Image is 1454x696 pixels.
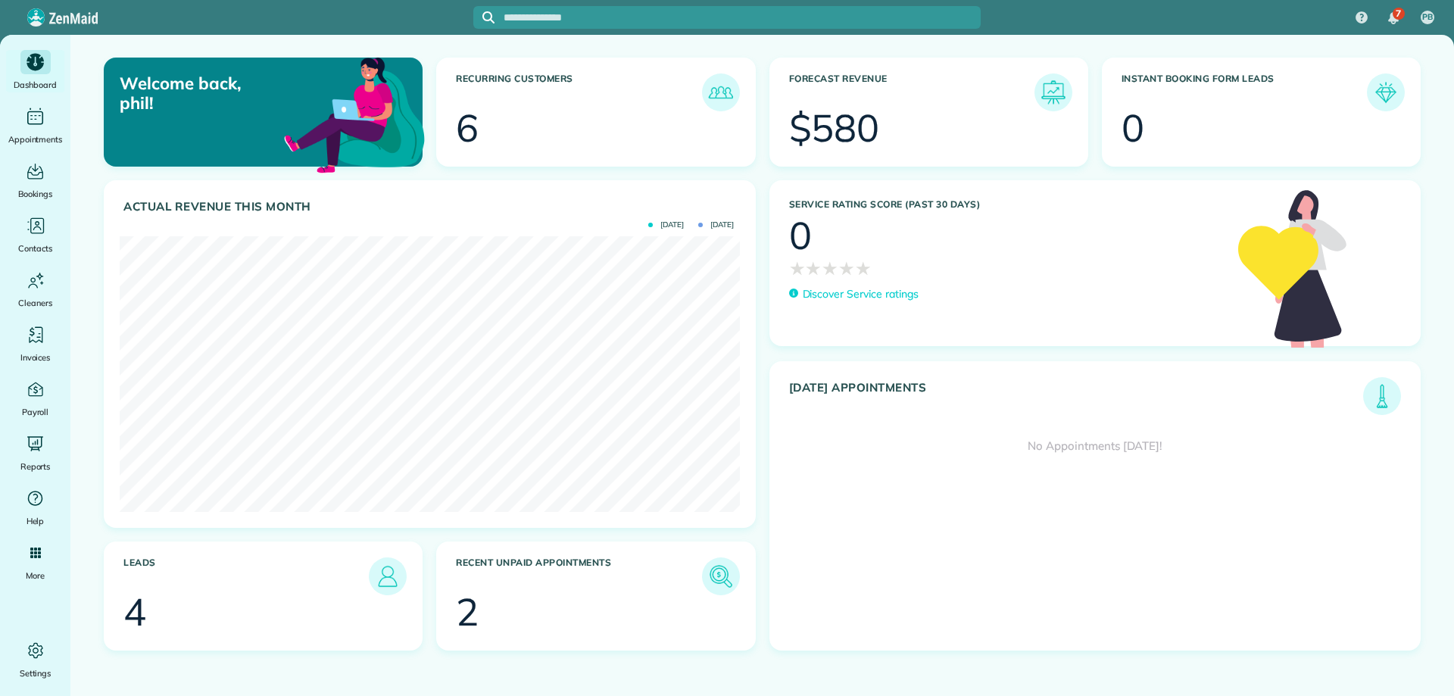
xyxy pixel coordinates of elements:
[20,459,51,474] span: Reports
[6,268,64,311] a: Cleaners
[27,513,45,529] span: Help
[6,323,64,365] a: Invoices
[789,73,1034,111] h3: Forecast Revenue
[20,666,51,681] span: Settings
[6,486,64,529] a: Help
[6,432,64,474] a: Reports
[8,132,63,147] span: Appointments
[789,199,1223,210] h3: Service Rating score (past 30 days)
[120,73,320,114] p: Welcome back, phil!
[1122,73,1367,111] h3: Instant Booking Form Leads
[473,11,495,23] button: Focus search
[1038,77,1069,108] img: icon_forecast_revenue-8c13a41c7ed35a8dcfafea3cbb826a0462acb37728057bba2d056411b612bbbe.png
[698,221,734,229] span: [DATE]
[789,109,880,147] div: $580
[123,200,740,214] h3: Actual Revenue this month
[789,381,1364,415] h3: [DATE] Appointments
[14,77,57,92] span: Dashboard
[706,561,736,591] img: icon_unpaid_appointments-47b8ce3997adf2238b356f14209ab4cced10bd1f174958f3ca8f1d0dd7fffeee.png
[281,40,428,187] img: dashboard_welcome-42a62b7d889689a78055ac9021e634bf52bae3f8056760290aed330b23ab8690.png
[20,350,51,365] span: Invoices
[6,50,64,92] a: Dashboard
[6,214,64,256] a: Contacts
[1422,11,1433,23] span: PB
[1371,77,1401,108] img: icon_form_leads-04211a6a04a5b2264e4ee56bc0799ec3eb69b7e499cbb523a139df1d13a81ae0.png
[456,557,701,595] h3: Recent unpaid appointments
[22,404,49,420] span: Payroll
[123,557,369,595] h3: Leads
[373,561,403,591] img: icon_leads-1bed01f49abd5b7fead27621c3d59655bb73ed531f8eeb49469d10e621d6b896.png
[770,415,1421,478] div: No Appointments [DATE]!
[6,638,64,681] a: Settings
[855,254,872,282] span: ★
[803,286,919,302] p: Discover Service ratings
[6,105,64,147] a: Appointments
[1378,2,1409,35] div: 7 unread notifications
[789,217,812,254] div: 0
[789,286,919,302] a: Discover Service ratings
[18,295,52,311] span: Cleaners
[1396,8,1401,20] span: 7
[822,254,838,282] span: ★
[456,73,701,111] h3: Recurring Customers
[648,221,684,229] span: [DATE]
[805,254,822,282] span: ★
[26,568,45,583] span: More
[456,593,479,631] div: 2
[456,109,479,147] div: 6
[706,77,736,108] img: icon_recurring_customers-cf858462ba22bcd05b5a5880d41d6543d210077de5bb9ebc9590e49fd87d84ed.png
[789,254,806,282] span: ★
[6,377,64,420] a: Payroll
[18,186,53,201] span: Bookings
[123,593,146,631] div: 4
[18,241,52,256] span: Contacts
[482,11,495,23] svg: Focus search
[6,159,64,201] a: Bookings
[838,254,855,282] span: ★
[1122,109,1144,147] div: 0
[1367,381,1397,411] img: icon_todays_appointments-901f7ab196bb0bea1936b74009e4eb5ffbc2d2711fa7634e0d609ed5ef32b18b.png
